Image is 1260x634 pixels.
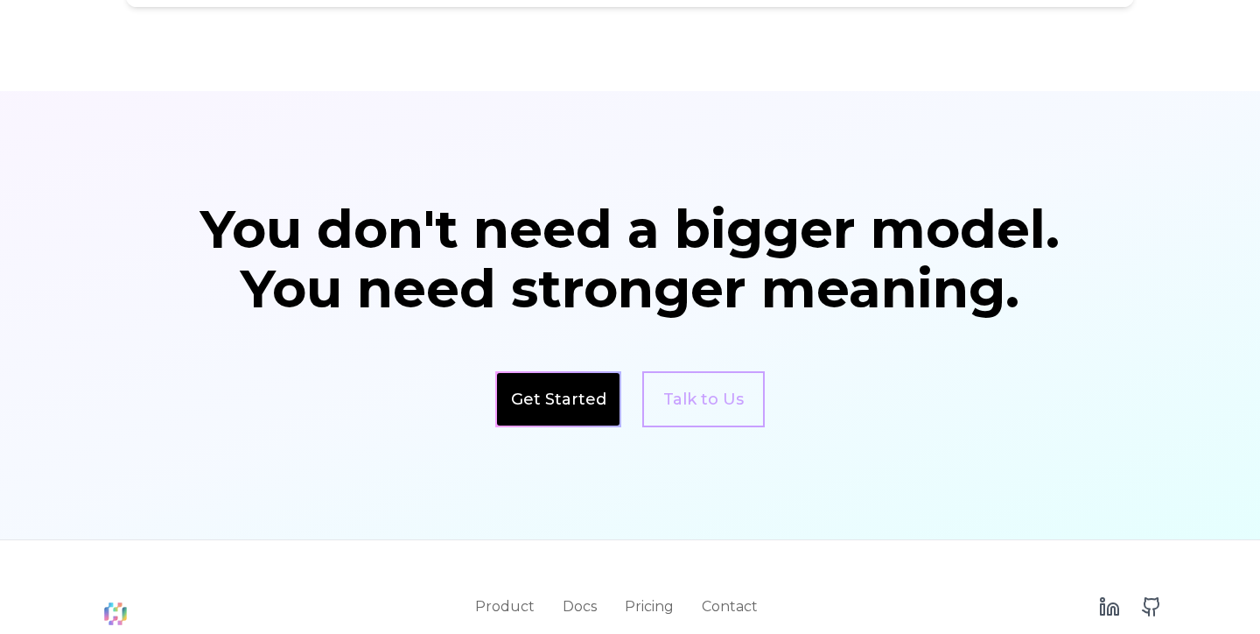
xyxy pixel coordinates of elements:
a: Get Started [511,387,606,412]
div: You need stronger meaning. [182,263,1078,315]
a: Contact [702,596,758,617]
a: Product [475,596,535,617]
a: Talk to Us [642,371,765,427]
img: Hypernym Logo [98,596,133,631]
a: Docs [563,596,597,617]
div: You don't need a bigger model. [182,203,1078,256]
a: Pricing [625,596,674,617]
